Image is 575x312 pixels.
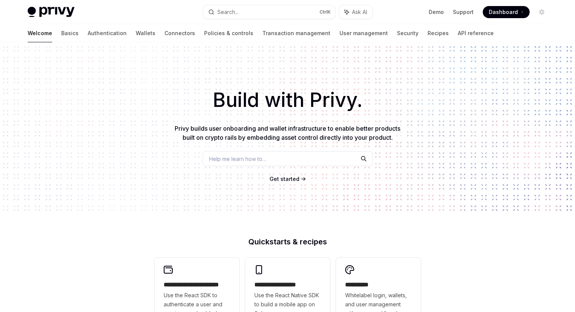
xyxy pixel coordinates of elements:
[428,24,449,42] a: Recipes
[483,6,530,18] a: Dashboard
[61,24,79,42] a: Basics
[339,5,372,19] button: Ask AI
[203,5,335,19] button: Search...CtrlK
[175,125,400,141] span: Privy builds user onboarding and wallet infrastructure to enable better products built on crypto ...
[155,238,421,246] h2: Quickstarts & recipes
[12,85,563,115] h1: Build with Privy.
[217,8,239,17] div: Search...
[136,24,155,42] a: Wallets
[489,8,518,16] span: Dashboard
[204,24,253,42] a: Policies & controls
[453,8,474,16] a: Support
[262,24,330,42] a: Transaction management
[28,24,52,42] a: Welcome
[88,24,127,42] a: Authentication
[319,9,331,15] span: Ctrl K
[339,24,388,42] a: User management
[352,8,367,16] span: Ask AI
[397,24,418,42] a: Security
[209,155,267,163] span: Help me learn how to…
[270,175,299,183] a: Get started
[429,8,444,16] a: Demo
[536,6,548,18] button: Toggle dark mode
[164,24,195,42] a: Connectors
[28,7,74,17] img: light logo
[458,24,494,42] a: API reference
[270,176,299,182] span: Get started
